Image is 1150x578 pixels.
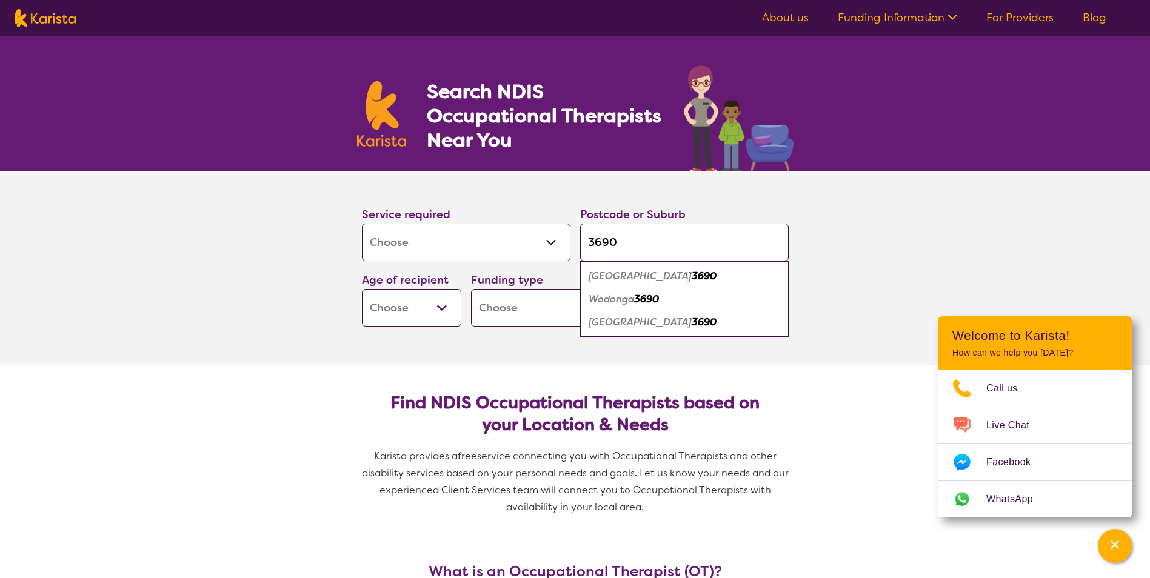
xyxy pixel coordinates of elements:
[362,273,449,287] label: Age of recipient
[952,328,1117,343] h2: Welcome to Karista!
[586,265,783,288] div: West Wodonga 3690
[427,79,663,152] h1: Search NDIS Occupational Therapists Near You
[580,207,686,222] label: Postcode or Suburb
[589,316,692,328] em: [GEOGRAPHIC_DATA]
[986,453,1045,471] span: Facebook
[1083,10,1106,25] a: Blog
[634,293,659,305] em: 3690
[589,293,634,305] em: Wodonga
[692,316,717,328] em: 3690
[692,270,717,282] em: 3690
[952,348,1117,358] p: How can we help you [DATE]?
[362,450,791,513] span: service connecting you with Occupational Therapists and other disability services based on your p...
[986,10,1054,25] a: For Providers
[458,450,477,462] span: free
[938,370,1132,517] ul: Choose channel
[986,416,1044,434] span: Live Chat
[938,316,1132,517] div: Channel Menu
[580,224,789,261] input: Type
[374,450,458,462] span: Karista provides a
[762,10,809,25] a: About us
[471,273,543,287] label: Funding type
[362,207,450,222] label: Service required
[986,490,1048,508] span: WhatsApp
[1098,529,1132,563] button: Channel Menu
[586,311,783,334] div: Wodonga Plaza 3690
[15,9,76,27] img: Karista logo
[938,481,1132,517] a: Web link opens in a new tab.
[986,379,1032,397] span: Call us
[357,81,407,147] img: Karista logo
[684,65,794,171] img: occupational-therapy
[372,392,779,436] h2: Find NDIS Occupational Therapists based on your Location & Needs
[838,10,957,25] a: Funding Information
[589,270,692,282] em: [GEOGRAPHIC_DATA]
[586,288,783,311] div: Wodonga 3690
